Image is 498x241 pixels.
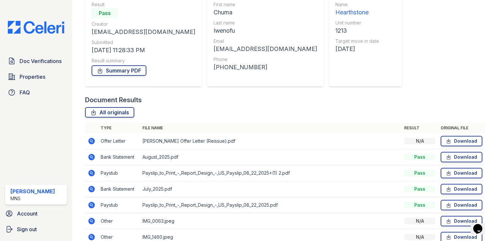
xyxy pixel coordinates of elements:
div: Pass [404,186,435,192]
div: [EMAIL_ADDRESS][DOMAIN_NAME] [213,44,317,54]
div: Unit number [335,20,379,26]
div: [EMAIL_ADDRESS][DOMAIN_NAME] [92,27,195,37]
div: Pass [404,202,435,208]
td: Paystub [98,165,140,181]
iframe: chat widget [471,215,491,234]
td: Payslip_to_Print_-_Report_Design_-_US_Payslip_08_22_2025.pdf [140,197,402,213]
th: Original file [438,123,485,133]
div: Name [335,1,379,8]
div: Last name [213,20,317,26]
div: Chuma [213,8,317,17]
td: July_2025.pdf [140,181,402,197]
div: [PERSON_NAME] [10,187,55,195]
div: Submitted [92,39,195,46]
td: August_2025.pdf [140,149,402,165]
div: Phone [213,56,317,63]
a: Properties [5,70,67,83]
td: Paystub [98,197,140,213]
div: 1213 [335,26,379,35]
div: Iwenofu [213,26,317,35]
a: FAQ [5,86,67,99]
div: [PHONE_NUMBER] [213,63,317,72]
div: Creator [92,21,195,27]
div: N/A [404,138,435,144]
a: Doc Verifications [5,55,67,68]
a: Sign out [3,223,69,236]
a: Summary PDF [92,65,146,76]
div: N/A [404,218,435,224]
a: Download [441,184,482,194]
div: Email [213,38,317,44]
span: Doc Verifications [20,57,62,65]
div: N/A [404,234,435,240]
td: Bank Statement [98,149,140,165]
div: Hearthstone [335,8,379,17]
a: Account [3,207,69,220]
a: Download [441,216,482,226]
div: Pass [404,154,435,160]
td: Payslip_to_Print_-_Report_Design_-_US_Payslip_08_22_2025+(1) 2.pdf [140,165,402,181]
th: File name [140,123,402,133]
span: Sign out [17,225,37,233]
div: [DATE] [335,44,379,54]
a: Download [441,168,482,178]
img: CE_Logo_Blue-a8612792a0a2168367f1c8372b55b34899dd931a85d93a1a3d3e32e68fde9ad4.png [3,21,69,34]
a: Name Hearthstone [335,1,379,17]
div: [DATE] 11:28:33 PM [92,46,195,55]
div: MNS [10,195,55,202]
td: IMG_0063.jpeg [140,213,402,229]
a: Download [441,136,482,146]
div: Target move in date [335,38,379,44]
td: [PERSON_NAME] Offer Letter (Reissue).pdf [140,133,402,149]
th: Result [402,123,438,133]
div: Result summary [92,57,195,64]
span: FAQ [20,88,30,96]
div: Document Results [85,95,142,104]
a: All originals [85,107,134,118]
td: Offer Letter [98,133,140,149]
th: Type [98,123,140,133]
span: Account [17,210,37,217]
div: First name [213,1,317,8]
td: Other [98,213,140,229]
span: Properties [20,73,45,81]
a: Download [441,152,482,162]
div: Pass [92,8,118,18]
a: Download [441,200,482,210]
div: Pass [404,170,435,176]
td: Bank Statement [98,181,140,197]
div: Result [92,1,195,8]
